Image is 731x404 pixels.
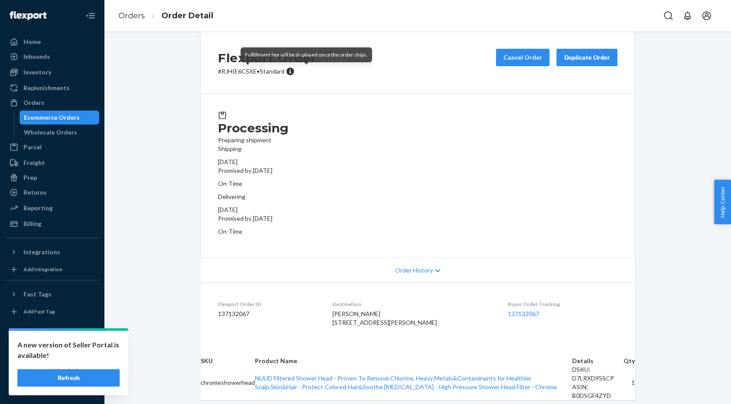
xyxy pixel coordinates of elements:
dt: Flexport Order ID [218,300,319,308]
a: Order Detail [161,11,213,20]
h2: Documentation [13,94,196,109]
p: On-Time [218,179,617,188]
p: Overall status of return shipment. [67,354,191,367]
a: Inventory [5,65,99,79]
h3: Processing [218,120,617,136]
button: Open Search Box [660,7,677,24]
p: Delivering [218,192,617,201]
span: [PERSON_NAME] [STREET_ADDRESS][PERSON_NAME] [332,310,437,326]
a: Billing [5,217,99,231]
button: Give Feedback [5,380,99,394]
button: Close Navigation [82,7,99,24]
button: Integrations [5,245,99,259]
th: Product Name [255,357,572,365]
div: Integrations [23,248,60,256]
span: Order History [395,266,433,275]
div: Fast Tags [23,290,51,299]
th: SKU [201,357,255,365]
div: 594 Returns - All Returns [13,17,196,32]
dd: 137132067 [218,310,319,318]
button: Refresh [17,369,120,387]
div: Replenishments [23,84,70,92]
button: Duplicate Order [557,49,617,66]
p: A new version of Seller Portal is available! [17,340,120,360]
a: Add Integration [5,263,99,276]
strong: Column [17,128,44,138]
a: Wholesale Orders [20,125,100,139]
td: chromeshowerhead [201,365,255,400]
a: Orders [5,96,99,110]
div: Ecommerce Orders [24,113,80,122]
p: MSKU (merchant stock keeping unit) value of the product as imported from the integration, or manu... [67,205,191,255]
p: On-Time [218,227,617,236]
a: Returns [5,185,99,199]
div: ASIN: B0DSGF4ZYD [572,383,624,400]
td: Flexport Order ID [14,305,63,351]
div: Add Fast Tag [23,308,55,315]
a: Freight [5,156,99,170]
div: Parcel [23,143,42,151]
div: Wholesale Orders [24,128,77,137]
span: Timestamp in UTC of when the return was created. [67,161,169,183]
td: Name [14,272,63,305]
div: DSKU: D7LRXD9SSCP [572,365,624,383]
th: Details [572,357,624,365]
span: Standard [260,67,285,75]
div: Prep [23,173,37,182]
p: Shipping [218,145,617,153]
strong: Description [67,128,107,138]
a: Inbounds [5,50,99,64]
div: [DATE] [218,158,617,166]
div: Home [23,37,41,46]
a: Talk to Support [5,350,99,364]
a: Ecommerce Orders [20,111,100,125]
a: Orders [118,11,145,20]
a: 137132067 [508,310,539,317]
dt: Buyer Order Tracking [508,300,617,308]
a: Home [5,35,99,49]
div: Returns [23,188,47,197]
img: Flexport logo [10,11,47,20]
p: Quantity of the returned SKU. [67,387,191,400]
a: Prep [5,171,99,185]
p: Promised by [DATE] [218,166,617,175]
dt: Destination [332,300,494,308]
div: Fulfillment fee will be displayed once the order ships. [245,51,368,59]
a: Reporting [5,201,99,215]
td: Created at [14,156,63,202]
span: • [257,67,260,75]
div: Billing [23,219,41,228]
p: Promised by [DATE] [218,214,617,223]
button: Open account menu [698,7,715,24]
div: Inventory [23,68,51,77]
div: Reporting [23,204,53,212]
a: Parcel [5,140,99,154]
div: Orders [23,98,44,107]
button: Help Center [714,180,731,224]
div: Inbounds [23,52,50,61]
button: Cancel Order [496,49,550,66]
div: [DATE] [218,205,617,214]
p: This report provides details about returns in a given date range including return creation time, ... [13,43,196,81]
th: Qty [624,357,635,365]
p: SKU [17,205,59,218]
td: 1 [624,365,635,400]
a: Help Center [5,365,99,379]
div: Duplicate Order [564,53,610,62]
button: Open notifications [679,7,696,24]
div: Freight [23,158,45,167]
p: # RJHIE6CSXE [218,67,316,76]
td: Return Status [14,350,63,384]
p: The ID assigned to the order when it is ingested by Flexport. [67,309,191,334]
div: Preparing shipment [218,120,617,145]
p: Description of SKU in package. [67,276,191,289]
a: NUUD Filtered Shower Head - Proven To Remove Chlorine, Heavy Metals&Contaminants for Healthier Sc... [255,374,557,391]
a: Replenishments [5,81,99,95]
ol: breadcrumbs [111,3,220,29]
a: Settings [5,335,99,349]
h2: Flexport Order [218,49,316,67]
div: Add Integration [23,266,62,273]
a: Add Fast Tag [5,305,99,319]
button: Fast Tags [5,287,99,301]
